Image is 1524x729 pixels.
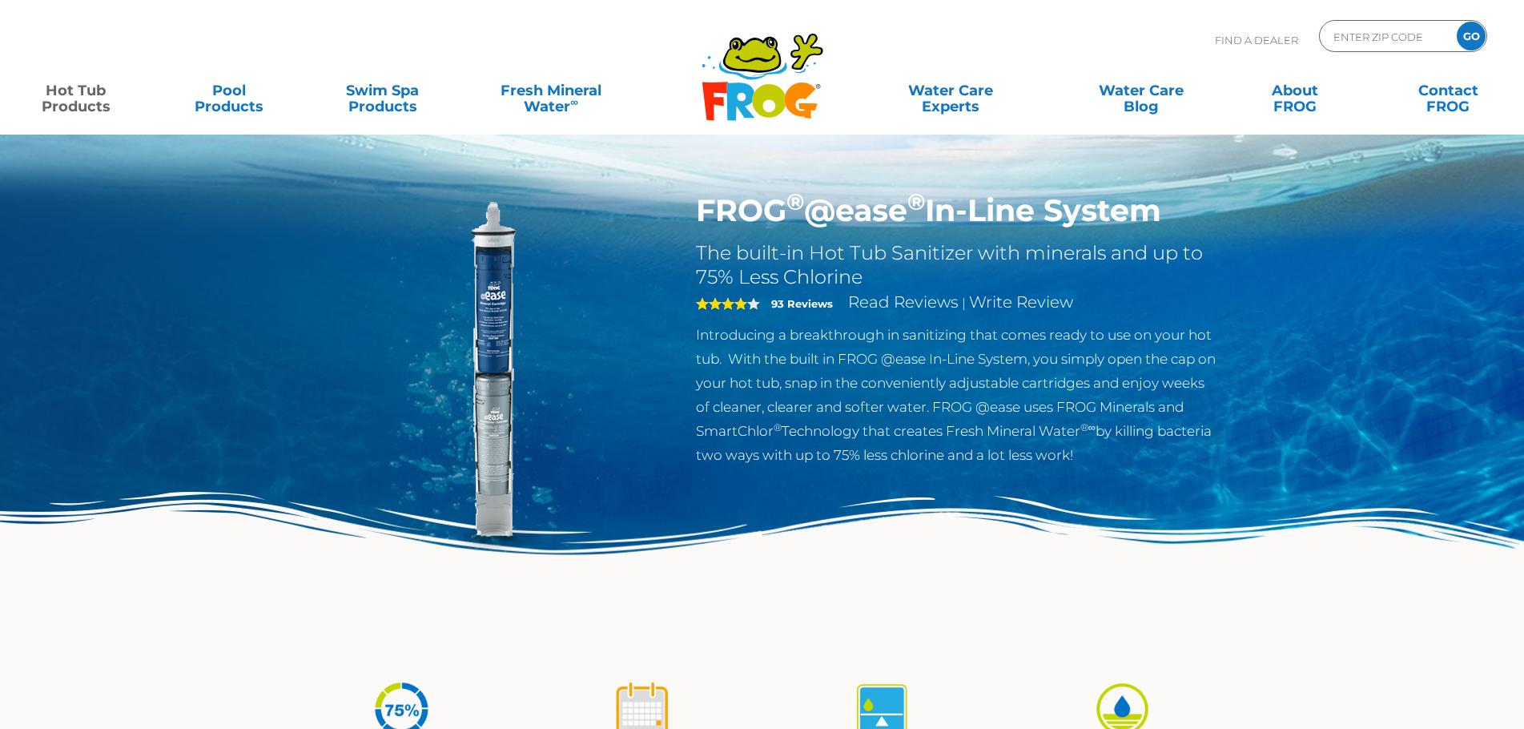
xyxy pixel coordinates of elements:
[854,75,1047,107] a: Water CareExperts
[477,75,625,107] a: Fresh MineralWater∞
[907,187,925,215] sup: ®
[848,292,959,312] a: Read Reviews
[306,192,673,559] img: inline-system.png
[696,323,1219,467] p: Introducing a breakthrough in sanitizing that comes ready to use on your hot tub. With the built ...
[170,75,289,107] a: PoolProducts
[1332,25,1440,48] input: Zip Code Form
[570,95,578,108] sup: ∞
[786,187,804,215] sup: ®
[1082,75,1201,107] a: Water CareBlog
[1215,20,1298,60] p: Find A Dealer
[771,297,833,310] strong: 93 Reviews
[969,292,1073,312] a: Write Review
[16,75,135,107] a: Hot TubProducts
[1457,22,1486,50] input: GO
[962,296,966,311] span: |
[1235,75,1354,107] a: AboutFROG
[696,297,747,310] span: 4
[696,192,1219,229] h1: FROG @ease In-Line System
[1389,75,1508,107] a: ContactFROG
[696,241,1219,289] h2: The built-in Hot Tub Sanitizer with minerals and up to 75% Less Chlorine
[774,421,782,433] sup: ®
[323,75,442,107] a: Swim SpaProducts
[1080,421,1096,433] sup: ®∞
